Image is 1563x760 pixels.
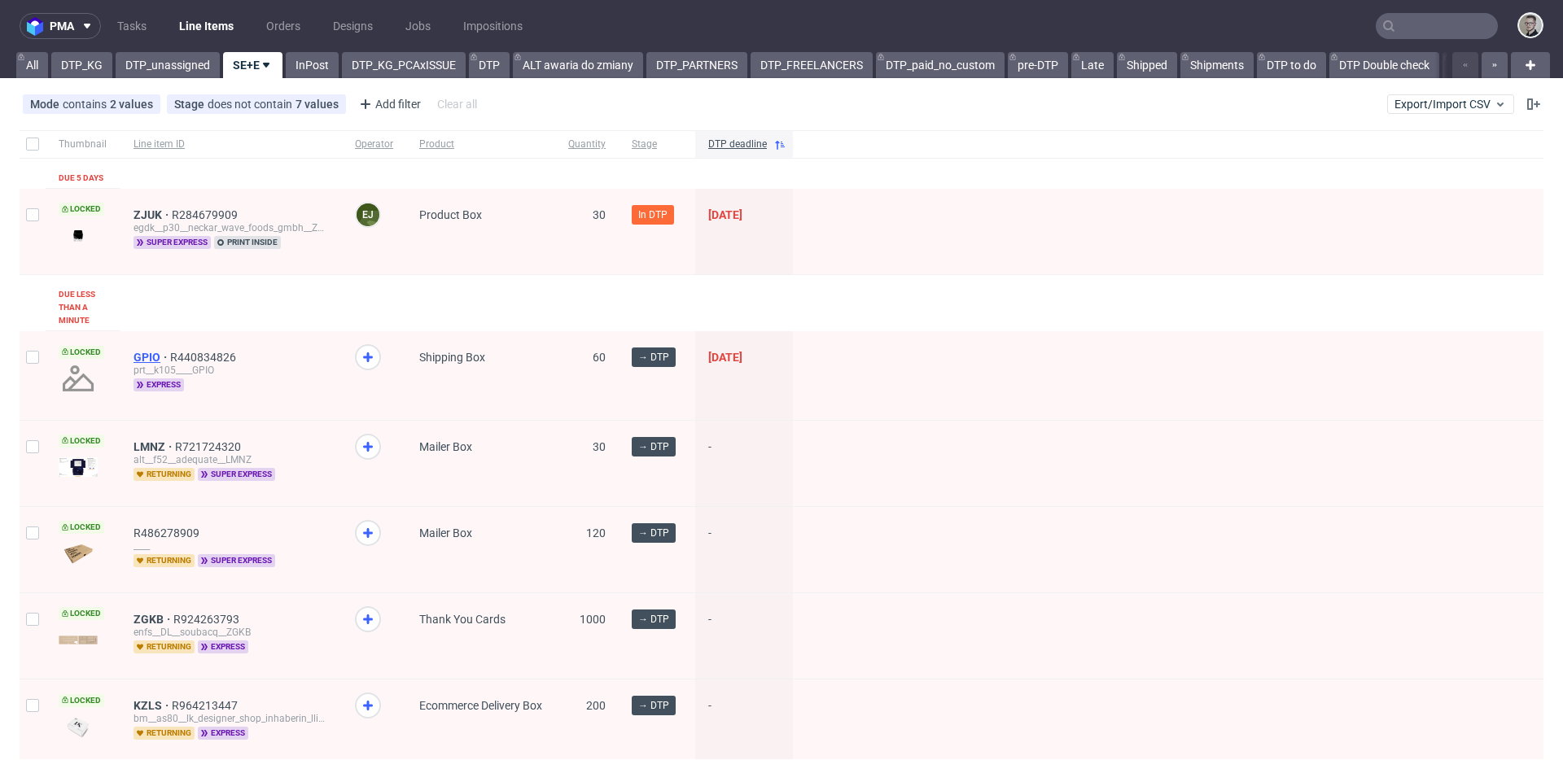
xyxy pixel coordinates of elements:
img: data [59,636,98,645]
span: 30 [593,208,606,221]
a: DTP_paid_no_custom [876,52,1005,78]
span: returning [134,554,195,567]
span: Mode [30,98,63,111]
a: KZLS [134,699,172,712]
span: → DTP [638,439,669,454]
span: 120 [586,526,606,539]
span: Mailer Box [419,440,472,453]
div: ____ [134,539,329,553]
span: - [708,699,780,745]
span: [DATE] [708,208,742,221]
span: super express [134,236,211,249]
div: Add filter [352,91,424,117]
img: Krystian Gaza [1519,14,1542,37]
div: 7 values [296,98,339,111]
a: R964213447 [172,699,241,712]
a: Late [1071,52,1114,78]
img: data [59,713,98,740]
a: R486278909 [134,526,203,539]
div: prt__k105____GPIO [134,364,329,377]
a: Designs [323,13,383,39]
div: bm__as80__lk_designer_shop_inhaberin_llinely_sanchez_de_klages__KZLS [134,712,329,725]
div: Clear all [434,93,480,116]
span: Line item ID [134,138,329,151]
span: 1000 [580,613,606,626]
span: Product [419,138,542,151]
img: logo [27,17,50,36]
span: → DTP [638,698,669,713]
span: Quantity [568,138,606,151]
a: R924263793 [173,613,243,626]
span: 200 [586,699,606,712]
span: Export/Import CSV [1394,98,1507,111]
span: super express [198,554,275,567]
span: Locked [59,607,104,620]
figcaption: EJ [357,203,379,226]
span: Stage [174,98,208,111]
a: Jobs [396,13,440,39]
span: - [708,440,780,487]
a: LMNZ [134,440,175,453]
span: Thumbnail [59,138,107,151]
span: 60 [593,351,606,364]
span: express [198,727,248,740]
a: DTP_unassigned [116,52,220,78]
div: enfs__DL__soubacq__ZGKB [134,626,329,639]
span: In DTP [638,207,668,222]
span: pma [50,20,74,32]
a: ZJUK [134,208,172,221]
span: Locked [59,203,104,216]
a: R721724320 [175,440,244,453]
a: DTP_KG [51,52,112,78]
a: DTP [469,52,510,78]
span: express [134,378,184,391]
a: Shipped [1117,52,1177,78]
span: Product Box [419,208,482,221]
span: Locked [59,346,104,359]
span: Mailer Box [419,526,472,539]
button: pma [20,13,101,39]
a: Impositions [453,13,532,39]
a: R440834826 [170,351,239,364]
span: contains [63,98,110,111]
a: DTP_PARTNERS [646,52,747,78]
span: Shipping Box [419,351,485,364]
span: print inside [214,236,281,249]
button: Export/Import CSV [1387,94,1514,114]
span: [DATE] [708,351,742,364]
img: data [59,457,98,477]
span: does not contain [208,98,296,111]
a: DTP to do [1257,52,1326,78]
img: no_design.png [59,359,98,398]
a: ZGKB [134,613,173,626]
span: - [708,613,780,659]
a: DTP_FREELANCERS [751,52,873,78]
span: returning [134,640,195,653]
a: GPIO [134,351,170,364]
span: Operator [355,138,393,151]
span: → DTP [638,350,669,365]
img: version_two_editor_design [59,225,98,247]
span: Ecommerce Delivery Box [419,699,542,712]
span: → DTP [638,612,669,627]
span: super express [198,468,275,481]
div: egdk__p30__neckar_wave_foods_gmbh__ZJUK [134,221,329,234]
span: returning [134,727,195,740]
span: Thank You Cards [419,613,506,626]
span: - [708,526,780,573]
div: Due less than a minute [59,288,107,327]
a: DTP Double check [1329,52,1439,78]
a: Orders [256,13,310,39]
a: R284679909 [172,208,241,221]
span: 30 [593,440,606,453]
a: InPost [286,52,339,78]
